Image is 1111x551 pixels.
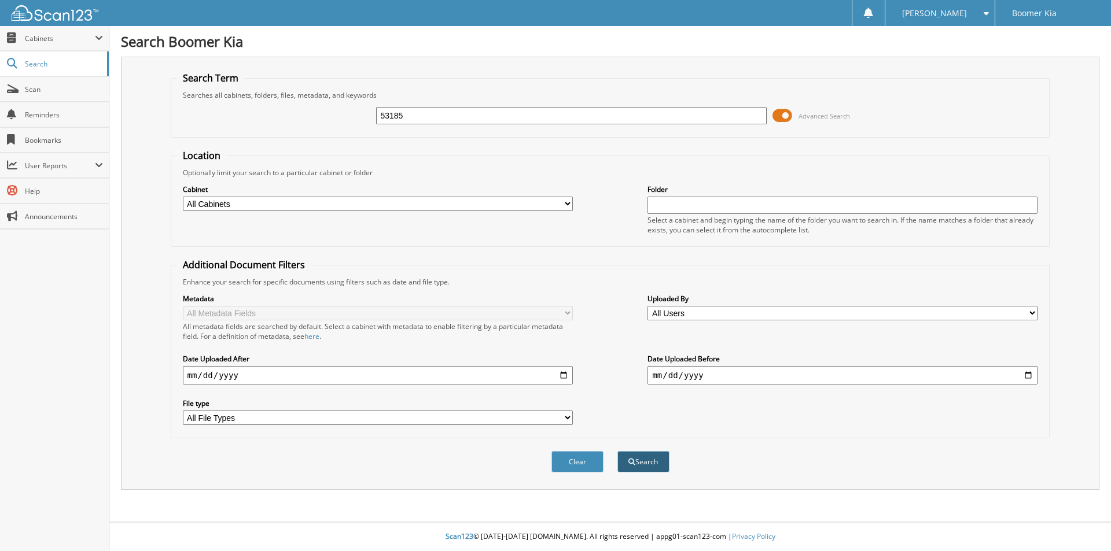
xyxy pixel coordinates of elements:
legend: Additional Document Filters [177,258,311,271]
span: Scan [25,84,103,94]
h1: Search Boomer Kia [121,32,1099,51]
span: Scan123 [446,531,473,541]
img: scan123-logo-white.svg [12,5,98,21]
button: Search [617,451,669,472]
span: Search [25,59,101,69]
label: Date Uploaded After [183,354,573,364]
label: Folder [648,184,1038,194]
label: Cabinet [183,184,573,194]
button: Clear [551,451,604,472]
iframe: Chat Widget [1053,495,1111,551]
span: Bookmarks [25,135,103,145]
div: Optionally limit your search to a particular cabinet or folder [177,168,1044,177]
span: Announcements [25,212,103,221]
label: File type [183,398,573,408]
span: Reminders [25,110,103,120]
a: here [304,331,319,341]
span: Help [25,186,103,196]
div: © [DATE]-[DATE] [DOMAIN_NAME]. All rights reserved | appg01-scan123-com | [109,523,1111,551]
label: Uploaded By [648,294,1038,304]
div: Select a cabinet and begin typing the name of the folder you want to search in. If the name match... [648,215,1038,235]
span: User Reports [25,161,95,171]
div: Searches all cabinets, folders, files, metadata, and keywords [177,90,1044,100]
legend: Location [177,149,226,162]
label: Metadata [183,294,573,304]
a: Privacy Policy [732,531,775,541]
input: start [183,366,573,384]
span: Boomer Kia [1012,10,1057,17]
legend: Search Term [177,72,244,84]
span: [PERSON_NAME] [902,10,967,17]
div: Enhance your search for specific documents using filters such as date and file type. [177,277,1044,287]
span: Advanced Search [799,112,850,120]
label: Date Uploaded Before [648,354,1038,364]
div: All metadata fields are searched by default. Select a cabinet with metadata to enable filtering b... [183,321,573,341]
input: end [648,366,1038,384]
span: Cabinets [25,34,95,43]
